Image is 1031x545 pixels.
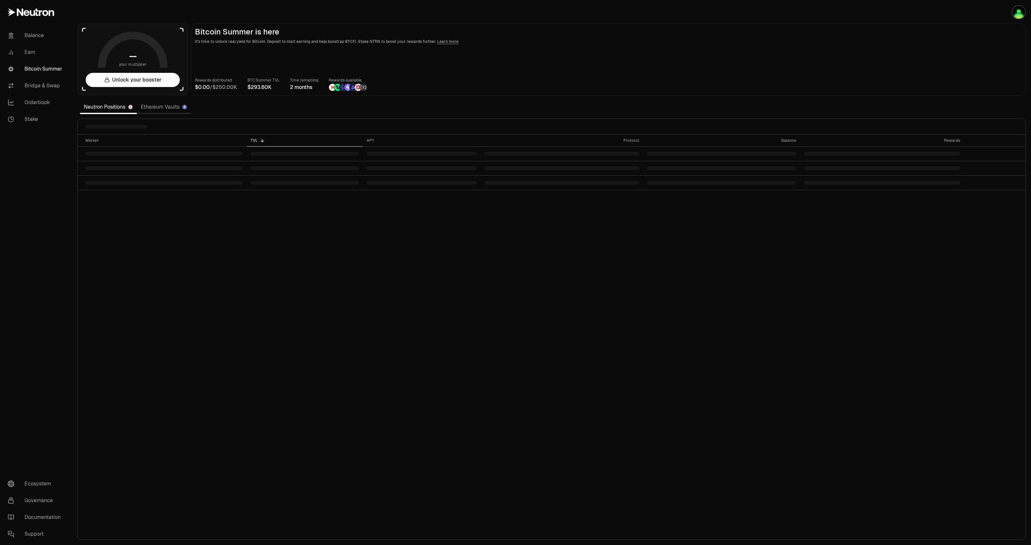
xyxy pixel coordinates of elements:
[290,83,318,91] div: 2 months
[350,84,357,91] img: Bedrock Diamonds
[3,492,70,509] a: Governance
[80,101,137,113] a: Neutron Positions
[195,77,237,83] p: Rewards distributed
[86,73,180,87] button: Unlock your booster
[119,61,147,68] span: your multiplier
[247,77,280,83] p: BTC Summer TVL
[3,61,70,77] a: Bitcoin Summer
[647,138,796,143] div: Balance
[804,138,960,143] div: Rewards
[485,138,639,143] div: Protocol
[3,509,70,526] a: Documentation
[3,77,70,94] a: Bridge & Swap
[3,27,70,44] a: Balance
[3,44,70,61] a: Earn
[437,39,458,44] a: Learn more
[1012,6,1025,19] img: bvb bot2
[355,84,362,91] img: Mars Fragments
[195,38,1022,45] p: It's time to unlock real yield for Bitcoin. Deposit to start earning and help boostrap BTCFi. Sta...
[85,138,243,143] div: Market
[251,138,359,143] div: TVL
[334,84,341,91] img: Lombard Lux
[367,138,477,143] div: APY
[3,94,70,111] a: Orderbook
[3,526,70,542] a: Support
[195,83,237,91] div: /
[129,51,137,61] h1: --
[290,77,318,83] p: Time remaining
[195,27,1022,36] h2: Bitcoin Summer is here
[344,84,352,91] img: Solv Points
[3,111,70,128] a: Stake
[183,105,187,109] img: Ethereum Logo
[329,84,336,91] img: NTRN
[339,84,346,91] img: EtherFi Points
[129,105,132,109] img: Neutron Logo
[3,475,70,492] a: Ecosystem
[137,101,191,113] a: Ethereum Vaults
[360,84,367,91] img: Structured Points
[329,77,367,83] p: Rewards available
